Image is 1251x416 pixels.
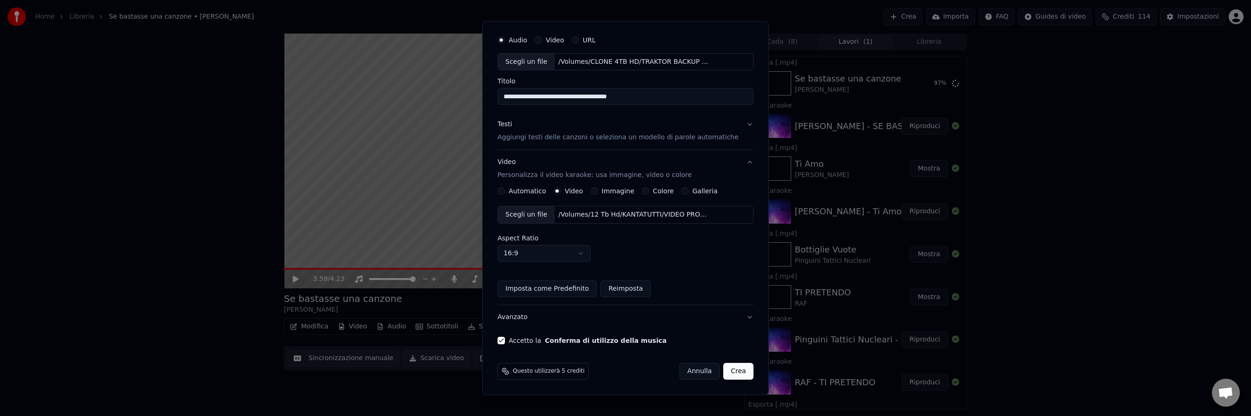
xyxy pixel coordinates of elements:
[583,37,596,43] label: URL
[555,57,713,67] div: /Volumes/CLONE 4TB HD/TRAKTOR BACKUP 2024 (MacBook mini)/COSE DELLA VITA - Can't stop thinking of...
[545,338,667,344] button: Accetto la
[513,368,585,375] span: Questo utilizzerà 5 crediti
[498,78,753,85] label: Titolo
[602,188,634,195] label: Immagine
[693,188,718,195] label: Galleria
[498,171,692,180] p: Personalizza il video karaoke: usa immagine, video o colore
[565,188,583,195] label: Video
[509,37,527,43] label: Audio
[509,338,666,344] label: Accetto la
[498,235,753,242] label: Aspect Ratio
[546,37,564,43] label: Video
[498,120,512,130] div: Testi
[679,363,720,380] button: Annulla
[498,113,753,150] button: TestiAggiungi testi delle canzoni o seleziona un modello di parole automatiche
[498,281,597,298] button: Imposta come Predefinito
[600,281,651,298] button: Reimposta
[498,158,692,180] div: Video
[555,211,713,220] div: /Volumes/12 Tb Hd/KANTATUTTI/VIDEO PRONTI BLACK/SFONDI OK/SFONDO NATURA.mp4
[498,188,753,305] div: VideoPersonalizza il video karaoke: usa immagine, video o colore
[724,363,753,380] button: Crea
[498,150,753,188] button: VideoPersonalizza il video karaoke: usa immagine, video o colore
[498,306,753,330] button: Avanzato
[653,188,674,195] label: Colore
[498,133,739,143] p: Aggiungi testi delle canzoni o seleziona un modello di parole automatiche
[509,188,546,195] label: Automatico
[498,54,555,70] div: Scegli un file
[498,207,555,224] div: Scegli un file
